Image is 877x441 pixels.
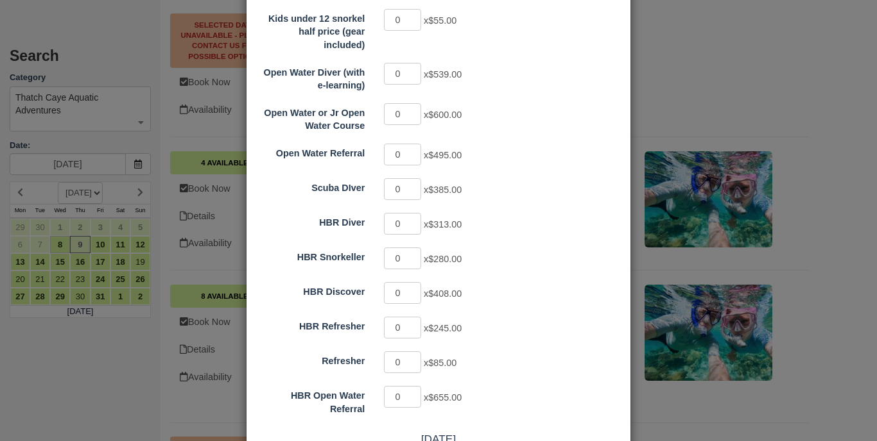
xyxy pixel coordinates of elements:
[384,103,421,125] input: Open Water or Jr Open Water Course
[424,219,462,229] span: x
[424,15,456,26] span: x
[384,9,421,31] input: Kids under 12 snorkel half price (gear included)
[384,63,421,85] input: Open Water Diver (with e-learning)
[428,288,462,299] span: $408.00
[384,317,421,338] input: HBR Refresher
[424,358,456,368] span: x
[424,110,462,120] span: x
[247,62,374,92] label: Open Water Diver (with e-learning)
[424,185,462,195] span: x
[428,185,462,195] span: $385.00
[384,178,421,200] input: Scuba DIver
[424,288,462,299] span: x
[428,69,462,79] span: $539.00
[384,213,421,235] input: HBR Diver
[384,351,421,373] input: Refresher
[428,358,456,368] span: $85.00
[247,212,374,229] label: HBR Diver
[428,150,462,160] span: $495.00
[428,392,462,403] span: $655.00
[428,254,462,264] span: $280.00
[424,392,462,403] span: x
[424,150,462,160] span: x
[247,315,374,333] label: HBR Refresher
[428,110,462,120] span: $600.00
[428,15,456,26] span: $55.00
[384,282,421,304] input: HBR Discover
[384,386,421,408] input: HBR Open Water Referral
[424,69,462,79] span: x
[384,247,421,269] input: HBR Snorkeller
[428,219,462,229] span: $313.00
[247,281,374,299] label: HBR Discover
[247,8,374,52] label: Kids under 12 snorkel half price (gear included)
[424,323,462,333] span: x
[247,102,374,133] label: Open Water or Jr Open Water Course
[428,323,462,333] span: $245.00
[247,177,374,195] label: Scuba DIver
[247,350,374,368] label: Refresher
[424,254,462,264] span: x
[247,142,374,160] label: Open Water Referral
[247,385,374,415] label: HBR Open Water Referral
[247,246,374,264] label: HBR Snorkeller
[384,144,421,165] input: Open Water Referral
